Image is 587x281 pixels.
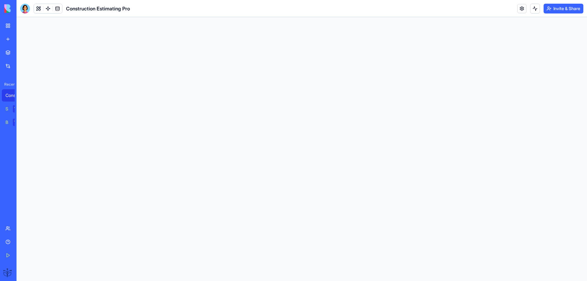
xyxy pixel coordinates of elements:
[66,5,130,12] span: Construction Estimating Pro
[13,119,23,126] div: TRY
[4,4,42,13] img: logo
[2,116,26,128] a: Blog Generation ProTRY
[2,103,26,115] a: Social Media Content GeneratorTRY
[6,92,23,98] div: Construction Estimating Pro
[2,82,15,87] span: Recent
[544,4,583,13] button: Invite & Share
[2,89,26,102] a: Construction Estimating Pro
[6,119,9,125] div: Blog Generation Pro
[6,106,9,112] div: Social Media Content Generator
[3,268,13,277] img: ACg8ocJXc4biGNmL-6_84M9niqKohncbsBQNEji79DO8k46BE60Re2nP=s96-c
[13,105,23,113] div: TRY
